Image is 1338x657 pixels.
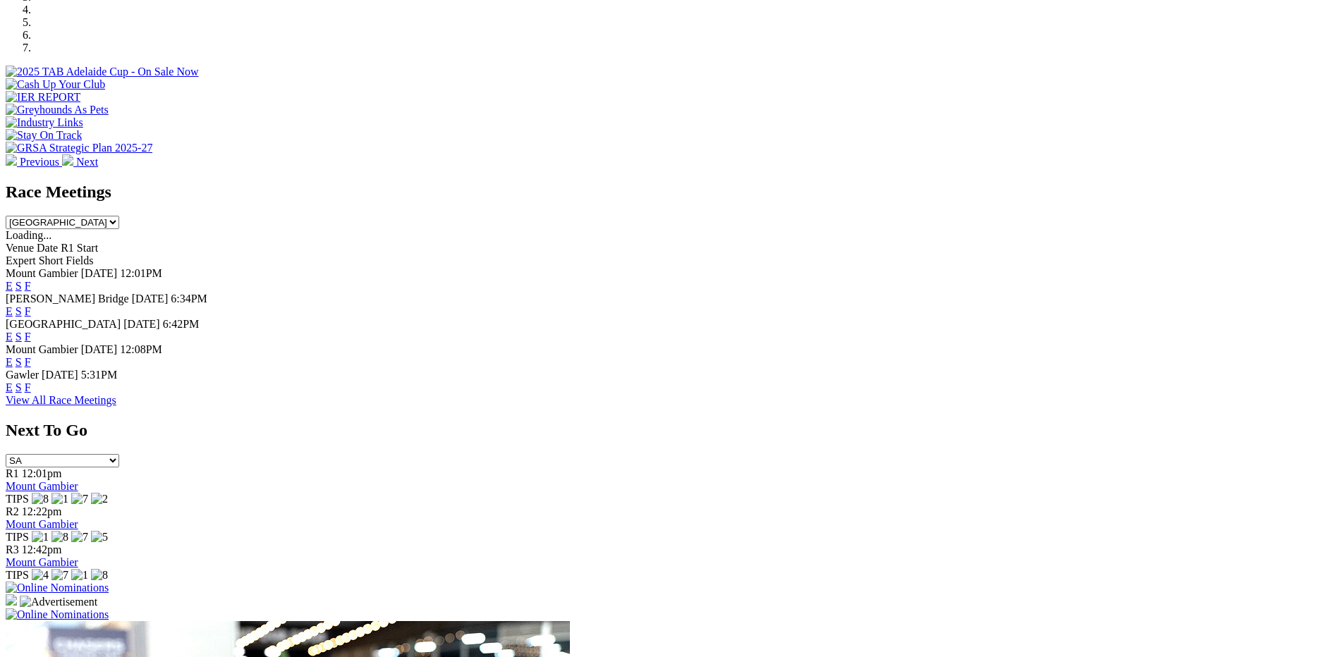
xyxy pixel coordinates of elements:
span: R2 [6,505,19,517]
a: E [6,331,13,343]
a: S [16,331,22,343]
img: 4 [32,569,49,582]
a: S [16,356,22,368]
span: 6:34PM [171,293,207,305]
img: 1 [32,531,49,544]
span: [DATE] [42,369,78,381]
span: Mount Gambier [6,343,78,355]
h2: Race Meetings [6,183,1332,202]
span: R1 Start [61,242,98,254]
span: 12:01PM [120,267,162,279]
img: 7 [71,493,88,505]
span: Expert [6,254,36,266]
img: Greyhounds As Pets [6,104,109,116]
img: chevron-right-pager-white.svg [62,154,73,166]
span: Date [37,242,58,254]
span: Fields [66,254,93,266]
span: 12:01pm [22,467,62,479]
img: 8 [51,531,68,544]
span: Next [76,156,98,168]
a: View All Race Meetings [6,394,116,406]
span: TIPS [6,569,29,581]
img: Cash Up Your Club [6,78,105,91]
span: Short [39,254,63,266]
span: [GEOGRAPHIC_DATA] [6,318,121,330]
img: chevron-left-pager-white.svg [6,154,17,166]
img: 1 [71,569,88,582]
a: Mount Gambier [6,518,78,530]
span: [DATE] [123,318,160,330]
a: S [16,305,22,317]
span: TIPS [6,493,29,505]
a: Previous [6,156,62,168]
span: [DATE] [81,267,118,279]
img: Online Nominations [6,582,109,594]
img: GRSA Strategic Plan 2025-27 [6,142,152,154]
a: Next [62,156,98,168]
a: F [25,305,31,317]
img: IER REPORT [6,91,80,104]
a: E [6,356,13,368]
a: S [16,381,22,393]
a: F [25,356,31,368]
a: Mount Gambier [6,556,78,568]
img: 7 [51,569,68,582]
span: Mount Gambier [6,267,78,279]
span: 12:08PM [120,343,162,355]
a: F [25,381,31,393]
img: 8 [91,569,108,582]
span: [DATE] [132,293,169,305]
img: Industry Links [6,116,83,129]
a: E [6,280,13,292]
a: Mount Gambier [6,480,78,492]
img: Advertisement [20,596,97,608]
h2: Next To Go [6,421,1332,440]
img: Online Nominations [6,608,109,621]
span: TIPS [6,531,29,543]
img: 1 [51,493,68,505]
span: 5:31PM [81,369,118,381]
img: Stay On Track [6,129,82,142]
a: S [16,280,22,292]
img: 7 [71,531,88,544]
span: Venue [6,242,34,254]
a: E [6,305,13,317]
span: 6:42PM [163,318,200,330]
a: E [6,381,13,393]
img: 2025 TAB Adelaide Cup - On Sale Now [6,66,199,78]
img: 2 [91,493,108,505]
span: Gawler [6,369,39,381]
span: Previous [20,156,59,168]
img: 8 [32,493,49,505]
span: R3 [6,544,19,555]
a: F [25,280,31,292]
img: 5 [91,531,108,544]
span: Loading... [6,229,51,241]
span: 12:42pm [22,544,62,555]
a: F [25,331,31,343]
img: 15187_Greyhounds_GreysPlayCentral_Resize_SA_WebsiteBanner_300x115_2025.jpg [6,594,17,606]
span: [DATE] [81,343,118,355]
span: 12:22pm [22,505,62,517]
span: R1 [6,467,19,479]
span: [PERSON_NAME] Bridge [6,293,129,305]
